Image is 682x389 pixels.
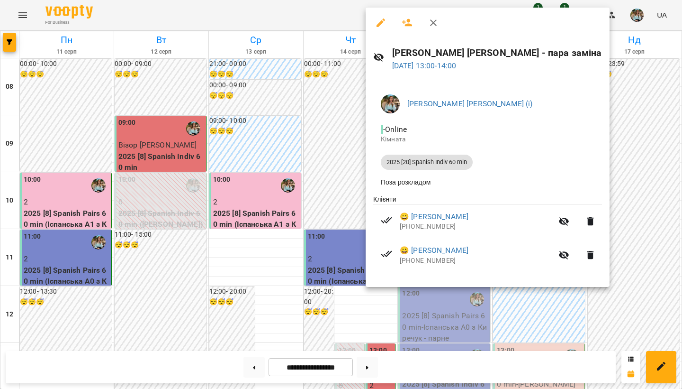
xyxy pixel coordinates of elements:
a: 😀 [PERSON_NAME] [400,245,468,256]
p: [PHONE_NUMBER] [400,256,553,266]
ul: Клієнти [373,194,602,276]
li: Поза розкладом [373,174,602,191]
p: Кімната [381,135,594,144]
a: [PERSON_NAME] [PERSON_NAME] (і) [407,99,533,108]
span: 2025 [20] Spanish Indiv 60 min [381,158,473,167]
a: [DATE] 13:00-14:00 [392,61,457,70]
svg: Візит сплачено [381,214,392,226]
a: 😀 [PERSON_NAME] [400,211,468,222]
svg: Візит сплачено [381,248,392,259]
img: 856b7ccd7d7b6bcc05e1771fbbe895a7.jfif [381,94,400,113]
h6: [PERSON_NAME] [PERSON_NAME] - пара заміна [392,46,602,60]
p: [PHONE_NUMBER] [400,222,553,232]
span: - Online [381,125,409,134]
